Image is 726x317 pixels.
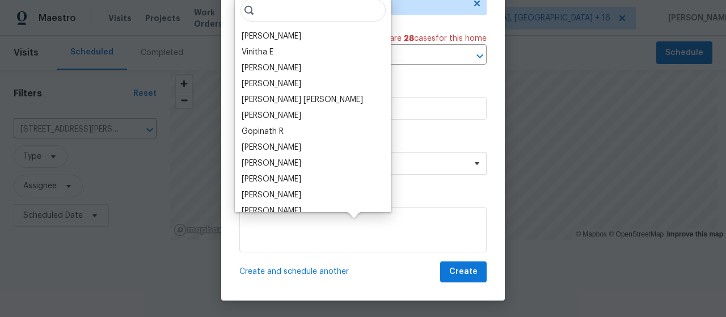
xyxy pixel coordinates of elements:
span: 28 [404,35,414,43]
div: [PERSON_NAME] [242,189,301,201]
div: Vinitha E [242,47,273,58]
div: [PERSON_NAME] [242,142,301,153]
div: [PERSON_NAME] [PERSON_NAME] [242,94,363,105]
div: Gopinath R [242,126,284,137]
div: [PERSON_NAME] [242,62,301,74]
div: [PERSON_NAME] [242,78,301,90]
div: [PERSON_NAME] [242,31,301,42]
div: [PERSON_NAME] [242,110,301,121]
div: [PERSON_NAME] [242,205,301,217]
span: Create and schedule another [239,266,349,277]
span: There are case s for this home [368,33,487,44]
div: [PERSON_NAME] [242,174,301,185]
button: Open [472,48,488,64]
span: Create [449,265,478,279]
div: [PERSON_NAME] [242,158,301,169]
button: Create [440,261,487,282]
